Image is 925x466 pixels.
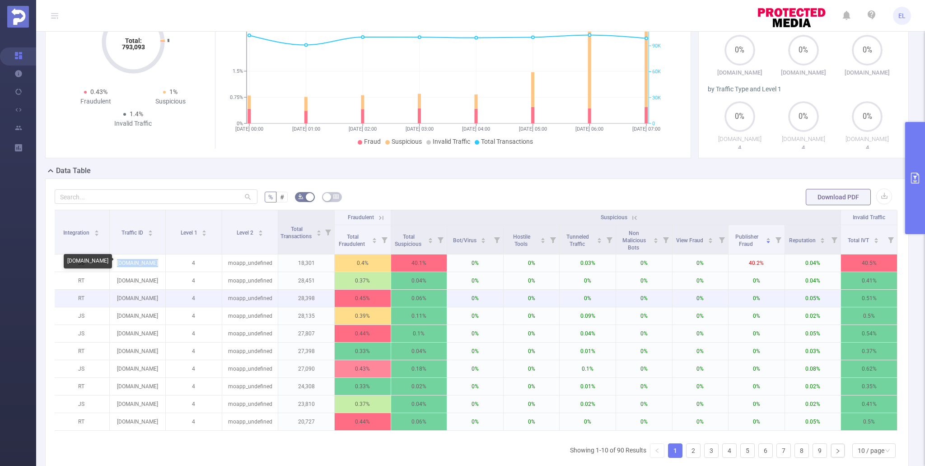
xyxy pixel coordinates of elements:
li: 3 [704,443,719,458]
tspan: 60K [652,69,661,75]
p: 0.39% [335,307,391,325]
i: Filter menu [772,225,785,254]
p: 0.33% [335,343,391,360]
p: 4 [166,343,222,360]
i: icon: caret-down [428,240,433,242]
div: Sort [653,236,659,242]
p: 0% [673,272,729,289]
i: Filter menu [828,225,841,254]
span: Non Malicious Bots [622,230,646,251]
span: 0% [788,113,819,120]
p: 0.01% [560,343,616,360]
tspan: [DATE] 02:00 [349,126,377,132]
span: Invalid Traffic [433,138,470,145]
p: [DOMAIN_NAME] [110,395,166,413]
li: Showing 1-10 of 90 Results [570,443,646,458]
p: moapp_undefined [222,378,278,395]
p: moapp_undefined [222,325,278,342]
p: 0% [447,395,503,413]
span: Invalid Traffic [853,214,885,221]
tspan: 0 [652,121,655,127]
p: 0% [729,307,785,325]
p: 0.5% [841,307,897,325]
p: 0% [504,378,560,395]
i: icon: caret-up [148,229,153,231]
a: 1 [668,444,682,457]
p: 0.04% [785,272,841,289]
p: 0.44% [335,325,391,342]
div: Sort [874,236,879,242]
div: Suspicious [133,97,208,106]
i: icon: caret-up [708,236,713,239]
p: [DOMAIN_NAME] [110,378,166,395]
p: 4 [166,413,222,430]
p: [DOMAIN_NAME] [110,272,166,289]
p: 28,135 [278,307,334,325]
p: 0.33% [335,378,391,395]
i: icon: caret-down [766,240,771,242]
span: 0% [788,47,819,54]
div: Fraudulent [58,97,133,106]
a: 5 [741,444,754,457]
span: % [268,193,273,201]
span: Suspicious [601,214,627,221]
p: 0% [504,307,560,325]
p: 4 [836,143,899,152]
span: Total Transactions [481,138,533,145]
p: 0% [616,378,672,395]
p: 28,398 [278,290,334,307]
p: 0% [504,395,560,413]
i: icon: caret-up [481,236,486,239]
p: 0.09% [560,307,616,325]
i: icon: table [333,194,339,199]
div: Sort [708,236,713,242]
p: 0.54% [841,325,897,342]
p: 0.05% [785,290,841,307]
p: 0.02% [785,395,841,413]
tspan: Total: [125,37,141,44]
button: Download PDF [806,189,871,205]
a: 8 [795,444,808,457]
p: 27,090 [278,360,334,377]
a: 7 [777,444,790,457]
p: 0.02% [785,307,841,325]
p: 0.04% [785,254,841,272]
p: 0.41% [841,272,897,289]
span: Fraud [364,138,381,145]
i: icon: caret-up [820,236,825,239]
div: by Traffic Type and Level 1 [708,85,899,94]
p: 0% [616,325,672,342]
div: Sort [481,236,486,242]
a: 2 [687,444,700,457]
p: 0% [504,254,560,272]
i: icon: caret-up [541,236,546,239]
i: Filter menu [603,225,616,254]
p: 23,810 [278,395,334,413]
p: 0.44% [335,413,391,430]
span: View Fraud [676,237,705,244]
p: RT [53,378,109,395]
i: icon: caret-down [481,240,486,242]
p: 4 [166,290,222,307]
p: [DOMAIN_NAME] [110,343,166,360]
i: icon: caret-down [820,240,825,242]
i: icon: caret-up [258,229,263,231]
tspan: 30K [652,95,661,101]
i: icon: caret-down [541,240,546,242]
div: Sort [148,229,153,234]
tspan: [DATE] 04:00 [462,126,490,132]
p: 0% [616,395,672,413]
p: 0% [447,413,503,430]
p: 0.37% [335,272,391,289]
p: 0% [447,325,503,342]
p: 0% [673,343,729,360]
span: Total Suspicious [395,234,423,247]
p: 0.03% [785,343,841,360]
i: icon: caret-up [317,229,322,231]
p: RT [53,272,109,289]
p: moapp_undefined [222,395,278,413]
i: icon: caret-down [258,232,263,235]
i: icon: caret-down [317,232,322,235]
i: Filter menu [491,225,503,254]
